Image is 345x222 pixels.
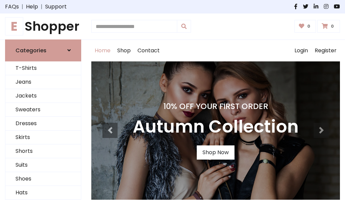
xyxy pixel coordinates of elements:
a: Categories [5,39,81,61]
h1: Shopper [5,19,81,34]
h4: 10% Off Your First Order [133,102,299,111]
a: 0 [317,20,340,33]
a: 0 [294,20,316,33]
a: Suits [5,158,81,172]
a: Home [91,40,114,61]
span: 0 [306,23,312,29]
a: Help [26,3,38,11]
a: FAQs [5,3,19,11]
span: E [5,17,23,35]
span: 0 [329,23,336,29]
a: Jeans [5,75,81,89]
a: Dresses [5,117,81,131]
a: Sweaters [5,103,81,117]
a: Hats [5,186,81,200]
a: Contact [134,40,163,61]
a: T-Shirts [5,61,81,75]
a: Skirts [5,131,81,144]
a: EShopper [5,19,81,34]
a: Register [311,40,340,61]
h6: Categories [15,47,46,54]
span: | [38,3,45,11]
a: Support [45,3,67,11]
a: Shop [114,40,134,61]
h3: Autumn Collection [133,116,299,137]
a: Login [291,40,311,61]
span: | [19,3,26,11]
a: Jackets [5,89,81,103]
a: Shorts [5,144,81,158]
a: Shoes [5,172,81,186]
a: Shop Now [197,145,234,160]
